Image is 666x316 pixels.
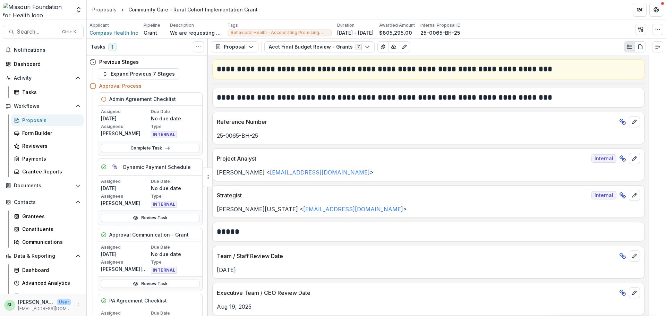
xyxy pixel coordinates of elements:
[151,178,199,185] p: Due Date
[399,41,410,52] button: Edit as form
[11,140,84,152] a: Reviewers
[652,41,663,52] button: Expand right
[22,129,78,137] div: Form Builder
[151,115,199,122] p: No due date
[22,117,78,124] div: Proposals
[22,238,78,246] div: Communications
[22,279,78,287] div: Advanced Analytics
[170,22,194,28] p: Description
[22,266,78,274] div: Dashboard
[7,303,12,307] div: Sada Lindsey
[11,153,84,164] a: Payments
[3,72,84,84] button: Open Activity
[11,86,84,98] a: Tasks
[101,130,150,137] p: [PERSON_NAME]
[74,3,84,17] button: Open entity switcher
[99,58,139,66] h4: Previous Stages
[144,29,157,36] p: Grant
[3,101,84,112] button: Open Workflows
[108,43,117,51] span: 1
[18,298,54,306] p: [PERSON_NAME]
[3,250,84,262] button: Open Data & Reporting
[217,266,640,274] p: [DATE]
[57,299,71,305] p: User
[101,193,150,199] p: Assignees
[629,287,640,298] button: edit
[101,259,150,265] p: Assignees
[17,28,58,35] span: Search...
[14,75,72,81] span: Activity
[109,231,189,238] h5: Approval Communication - Grant
[151,185,199,192] p: No due date
[3,44,84,55] button: Notifications
[101,250,150,258] p: [DATE]
[109,297,167,304] h5: PA Agreement Checklist
[101,109,150,115] p: Assigned
[101,185,150,192] p: [DATE]
[22,155,78,162] div: Payments
[11,290,84,301] a: Data Report
[379,29,412,36] p: $805,295.00
[144,22,160,28] p: Pipeline
[22,88,78,96] div: Tasks
[11,166,84,177] a: Grantee Reports
[11,277,84,289] a: Advanced Analytics
[151,123,199,130] p: Type
[633,3,647,17] button: Partners
[591,191,616,199] span: Internal
[18,306,71,312] p: [EMAIL_ADDRESS][DOMAIN_NAME]
[11,264,84,276] a: Dashboard
[151,244,199,250] p: Due Date
[217,191,589,199] p: Strategist
[217,154,589,163] p: Project Analyst
[11,223,84,235] a: Constituents
[217,252,616,260] p: Team / Staff Review Date
[109,161,120,172] button: View dependent tasks
[11,211,84,222] a: Grantees
[109,95,176,103] h5: Admin Agreement Checklist
[629,250,640,262] button: edit
[228,22,238,28] p: Tags
[231,30,328,35] span: Behavioral Health - Accelerating Promising Practices
[217,168,640,177] p: [PERSON_NAME] < >
[14,253,72,259] span: Data & Reporting
[151,193,199,199] p: Type
[151,267,177,274] span: INTERNAL
[217,118,616,126] p: Reference Number
[14,199,72,205] span: Contacts
[151,109,199,115] p: Due Date
[151,201,177,208] span: INTERNAL
[101,244,150,250] p: Assigned
[14,60,78,68] div: Dashboard
[170,29,222,36] p: We are requesting continuation funding for 36 months to build upon the success of the existing pi...
[420,22,461,28] p: Internal Proposal ID
[3,25,84,39] button: Search...
[377,41,388,52] button: View Attached Files
[89,29,138,36] a: Compass Health Inc
[193,41,204,52] button: Toggle View Cancelled Tasks
[217,205,640,213] p: [PERSON_NAME][US_STATE] < >
[151,131,177,138] span: INTERNAL
[92,6,117,13] div: Proposals
[89,5,261,15] nav: breadcrumb
[89,22,109,28] p: Applicant
[101,115,150,122] p: [DATE]
[128,6,258,13] div: Community Care - Rural Cohort Implementation Grant
[3,197,84,208] button: Open Contacts
[22,168,78,175] div: Grantee Reports
[217,302,640,311] p: Aug 19, 2025
[3,3,71,17] img: Missouri Foundation for Health logo
[89,5,119,15] a: Proposals
[649,3,663,17] button: Get Help
[11,114,84,126] a: Proposals
[629,153,640,164] button: edit
[101,123,150,130] p: Assignees
[22,292,78,299] div: Data Report
[11,236,84,248] a: Communications
[14,47,81,53] span: Notifications
[337,29,374,36] p: [DATE] - [DATE]
[264,41,375,52] button: Acct Final Budget Review - Grants7
[303,206,403,213] a: [EMAIL_ADDRESS][DOMAIN_NAME]
[337,22,355,28] p: Duration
